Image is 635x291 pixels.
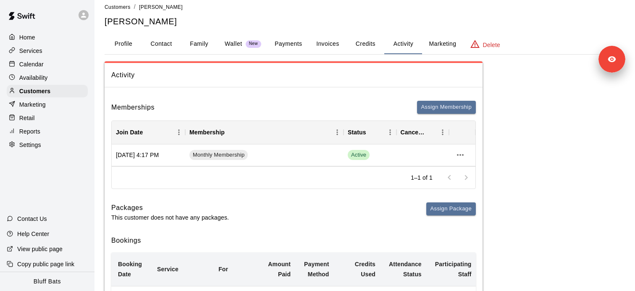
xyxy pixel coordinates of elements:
nav: breadcrumb [105,3,625,12]
p: Wallet [225,39,242,48]
b: Booking Date [118,261,142,278]
div: Join Date [112,121,185,144]
b: Service [157,266,178,273]
a: Home [7,31,88,44]
button: Menu [331,126,344,139]
a: Customers [7,85,88,97]
a: Services [7,45,88,57]
p: Bluff Bats [34,277,61,286]
a: Reports [7,125,88,138]
li: / [134,3,136,11]
span: Active [348,151,370,159]
div: Cancel Date [396,121,449,144]
button: Profile [105,34,142,54]
p: 1–1 of 1 [411,173,433,182]
p: View public page [17,245,63,253]
button: more actions [453,148,467,162]
p: Reports [19,127,40,136]
h6: Packages [111,202,229,213]
a: Retail [7,112,88,124]
p: Delete [483,41,500,49]
p: This customer does not have any packages. [111,213,229,222]
p: Customers [19,87,50,95]
div: Membership [189,121,225,144]
button: Sort [425,126,436,138]
p: Services [19,47,42,55]
button: Contact [142,34,180,54]
span: Monthly Membership [189,151,248,159]
button: Menu [384,126,396,139]
button: Family [180,34,218,54]
button: Assign Membership [417,101,476,114]
button: Sort [143,126,155,138]
p: Availability [19,73,48,82]
div: Join Date [116,121,143,144]
button: Payments [268,34,309,54]
b: For [218,266,228,273]
button: Menu [436,126,449,139]
button: Marketing [422,34,463,54]
button: Sort [366,126,378,138]
b: Payment Method [304,261,329,278]
button: Assign Package [426,202,476,215]
p: Marketing [19,100,46,109]
button: Invoices [309,34,346,54]
a: Marketing [7,98,88,111]
p: Home [19,33,35,42]
button: Activity [384,34,422,54]
b: Credits Used [355,261,375,278]
h6: Memberships [111,102,155,113]
p: Retail [19,114,35,122]
span: Customers [105,4,131,10]
a: Settings [7,139,88,151]
a: Customers [105,3,131,10]
b: Amount Paid [268,261,291,278]
p: Copy public page link [17,260,74,268]
a: Calendar [7,58,88,71]
button: Menu [173,126,185,139]
p: Settings [19,141,41,149]
p: Help Center [17,230,49,238]
h6: Bookings [111,235,476,246]
div: basic tabs example [105,34,625,54]
p: Calendar [19,60,44,68]
span: New [246,41,261,47]
a: Monthly Membership [189,150,251,160]
b: Attendance Status [389,261,422,278]
a: Availability [7,71,88,84]
div: Status [348,121,366,144]
span: Active [348,150,370,160]
div: Cancel Date [401,121,425,144]
b: Participating Staff [435,261,472,278]
p: Contact Us [17,215,47,223]
span: Activity [111,70,476,81]
div: Status [344,121,396,144]
div: Membership [185,121,344,144]
div: [DATE] 4:17 PM [112,144,185,166]
h5: [PERSON_NAME] [105,16,625,27]
button: Credits [346,34,384,54]
span: [PERSON_NAME] [139,4,183,10]
button: Sort [225,126,236,138]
